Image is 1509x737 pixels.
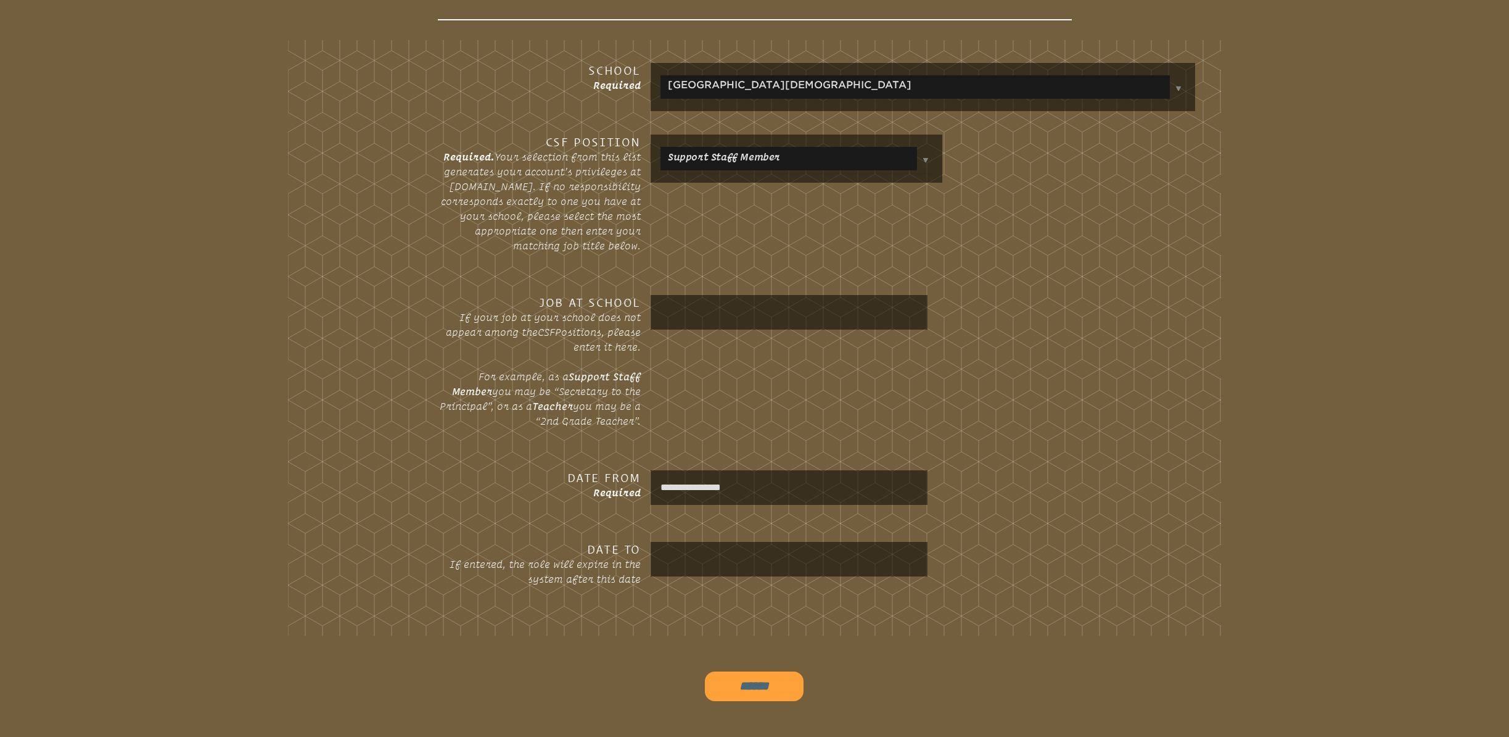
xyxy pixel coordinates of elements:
a: Support Staff Member [663,147,780,167]
span: Required [593,80,641,91]
h3: CSF Position [433,135,641,149]
h3: School [433,63,641,78]
p: If your job at your school does not appear among the Positions, please enter it here. For example... [433,310,641,428]
h3: Date From [433,470,641,485]
span: Required [593,487,641,498]
h3: Date To [433,542,641,557]
a: [GEOGRAPHIC_DATA][DEMOGRAPHIC_DATA] [663,75,911,95]
strong: Teacher [532,401,573,412]
p: If entered, the role will expire in the system after this date [433,557,641,586]
span: Required. [443,151,495,162]
strong: Support Staff Member [452,371,641,397]
span: CSF [538,327,555,338]
p: Your selection from this list generates your account’s privileges at [DOMAIN_NAME]. If no respons... [433,149,641,253]
h3: Job at School [433,295,641,310]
